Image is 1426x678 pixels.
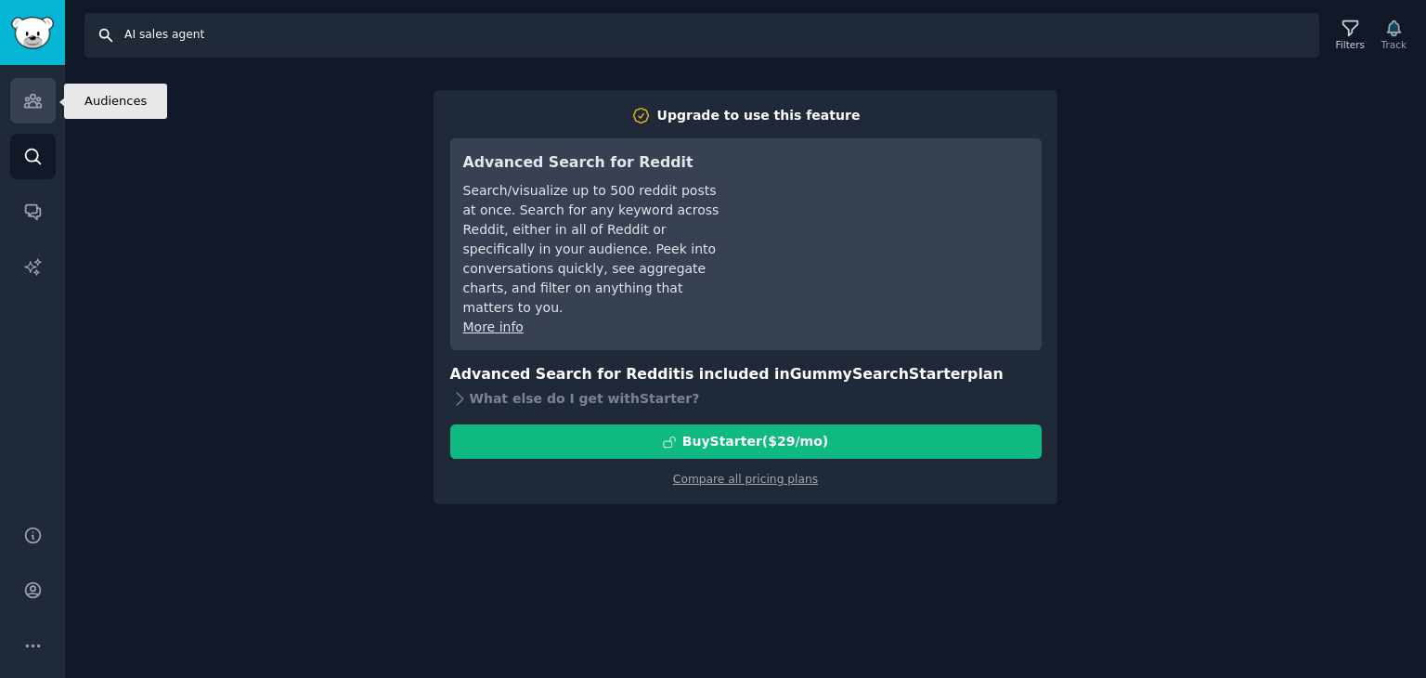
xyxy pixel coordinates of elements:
[682,432,828,451] div: Buy Starter ($ 29 /mo )
[463,151,724,175] h3: Advanced Search for Reddit
[84,13,1319,58] input: Search Keyword
[450,363,1042,386] h3: Advanced Search for Reddit is included in plan
[790,365,967,383] span: GummySearch Starter
[750,151,1029,291] iframe: YouTube video player
[1336,38,1365,51] div: Filters
[450,424,1042,459] button: BuyStarter($29/mo)
[11,17,54,49] img: GummySearch logo
[463,319,524,334] a: More info
[657,106,861,125] div: Upgrade to use this feature
[673,473,818,486] a: Compare all pricing plans
[463,181,724,318] div: Search/visualize up to 500 reddit posts at once. Search for any keyword across Reddit, either in ...
[450,385,1042,411] div: What else do I get with Starter ?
